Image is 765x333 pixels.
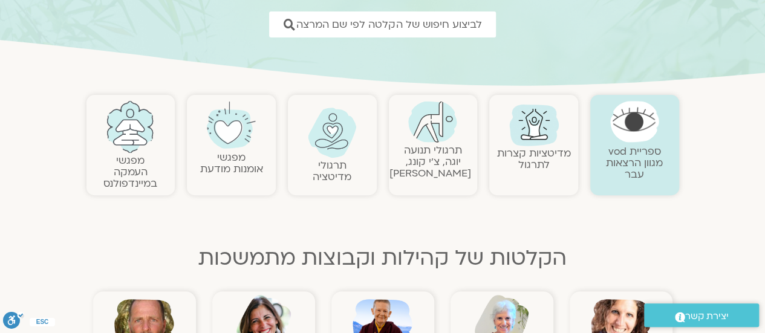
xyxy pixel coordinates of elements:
span: יצירת קשר [685,308,729,325]
a: מפגשיאומנות מודעת [200,150,263,176]
a: מפגשיהעמקה במיינדפולנס [103,154,157,190]
h2: הקלטות של קהילות וקבוצות מתמשכות [86,246,679,270]
a: תרגולימדיטציה [313,158,351,184]
a: ספריית vodמגוון הרצאות עבר [606,144,663,181]
a: תרגולי תנועהיוגה, צ׳י קונג, [PERSON_NAME] [389,143,471,180]
span: לביצוע חיפוש של הקלטה לפי שם המרצה [296,19,481,30]
a: לביצוע חיפוש של הקלטה לפי שם המרצה [269,11,496,37]
a: יצירת קשר [644,303,759,327]
a: מדיטציות קצרות לתרגול [497,146,571,172]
